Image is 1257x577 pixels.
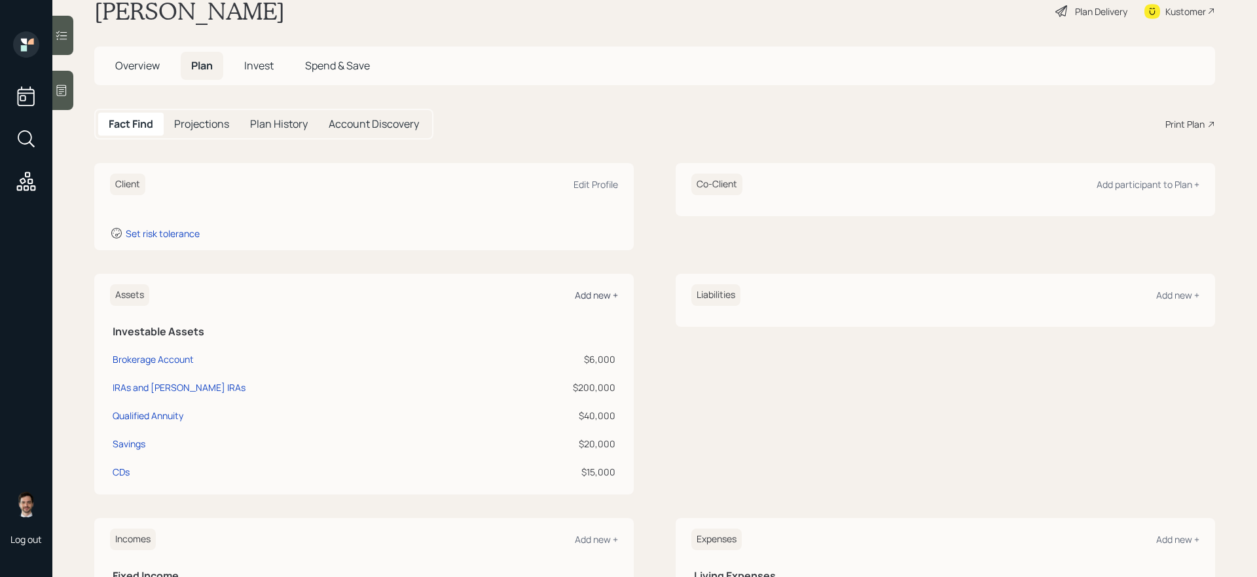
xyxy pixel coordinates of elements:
[250,118,308,130] h5: Plan History
[1156,533,1199,546] div: Add new +
[490,381,615,394] div: $200,000
[113,352,194,366] div: Brokerage Account
[110,529,156,550] h6: Incomes
[1165,5,1206,18] div: Kustomer
[1097,178,1199,191] div: Add participant to Plan +
[113,409,183,422] div: Qualified Annuity
[1156,289,1199,301] div: Add new +
[575,289,618,301] div: Add new +
[305,58,370,73] span: Spend & Save
[244,58,274,73] span: Invest
[1165,117,1205,131] div: Print Plan
[110,284,149,306] h6: Assets
[113,381,246,394] div: IRAs and [PERSON_NAME] IRAs
[113,465,130,479] div: CDs
[490,352,615,366] div: $6,000
[110,174,145,195] h6: Client
[115,58,160,73] span: Overview
[575,533,618,546] div: Add new +
[691,174,742,195] h6: Co-Client
[490,437,615,451] div: $20,000
[490,465,615,479] div: $15,000
[113,326,615,338] h5: Investable Assets
[574,178,618,191] div: Edit Profile
[691,529,742,550] h6: Expenses
[329,118,419,130] h5: Account Discovery
[490,409,615,422] div: $40,000
[13,491,39,517] img: jonah-coleman-headshot.png
[109,118,153,130] h5: Fact Find
[113,437,145,451] div: Savings
[1075,5,1127,18] div: Plan Delivery
[10,533,42,546] div: Log out
[174,118,229,130] h5: Projections
[691,284,740,306] h6: Liabilities
[191,58,213,73] span: Plan
[126,227,200,240] div: Set risk tolerance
